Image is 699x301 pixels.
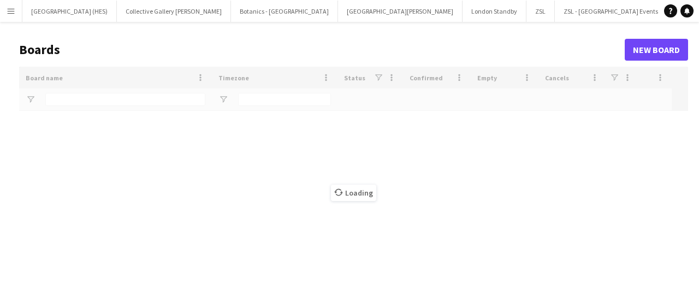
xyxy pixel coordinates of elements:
button: ZSL - [GEOGRAPHIC_DATA] Events [555,1,667,22]
button: Botanics - [GEOGRAPHIC_DATA] [231,1,338,22]
button: [GEOGRAPHIC_DATA] (HES) [22,1,117,22]
a: New Board [625,39,688,61]
h1: Boards [19,42,625,58]
button: [GEOGRAPHIC_DATA][PERSON_NAME] [338,1,463,22]
button: Collective Gallery [PERSON_NAME] [117,1,231,22]
button: ZSL [526,1,555,22]
button: London Standby [463,1,526,22]
span: Loading [331,185,376,201]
